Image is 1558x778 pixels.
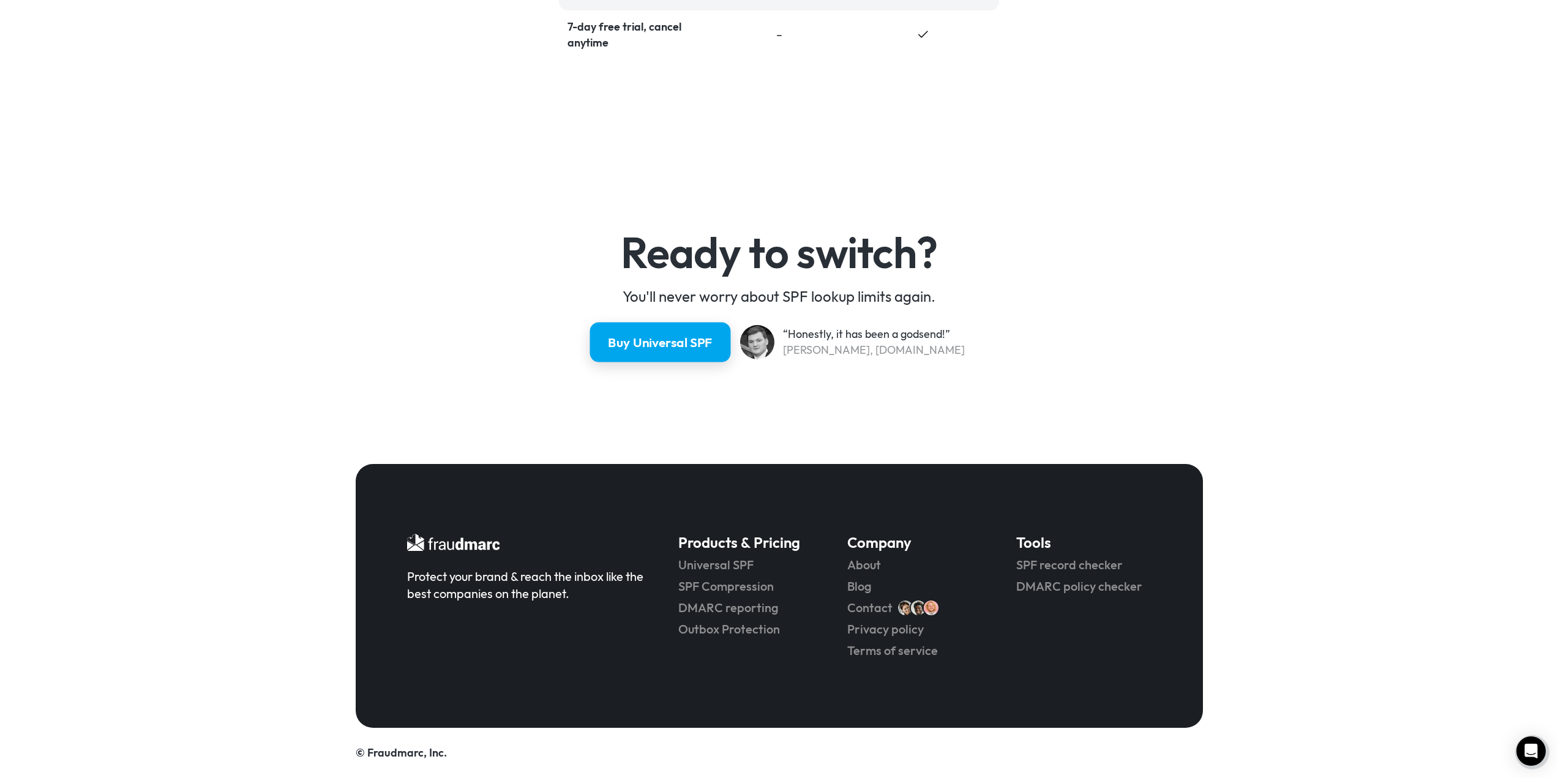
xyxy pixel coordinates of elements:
[847,556,982,574] a: About
[678,556,813,574] a: Universal SPF
[678,621,813,638] a: Outbox Protection
[567,19,703,51] div: 7-day free trial, cancel anytime
[559,286,999,306] div: You'll never worry about SPF lookup limits again.
[1016,578,1151,595] a: DMARC policy checker
[356,746,447,760] a: © Fraudmarc, Inc.
[559,231,999,274] h4: Ready to switch?
[678,599,813,616] a: DMARC reporting
[1516,736,1546,766] div: Open Intercom Messenger
[847,621,982,638] a: Privacy policy
[678,578,813,595] a: SPF Compression
[783,326,965,342] div: “Honestly, it has been a godsend!”
[847,533,982,552] h5: Company
[847,578,982,595] a: Blog
[1016,533,1151,552] h5: Tools
[678,533,813,552] h5: Products & Pricing
[847,642,982,659] a: Terms of service
[783,342,965,358] div: [PERSON_NAME], [DOMAIN_NAME]
[847,599,893,616] a: Contact
[1016,556,1151,574] a: SPF record checker
[608,334,713,351] div: Buy Universal SPF
[407,568,644,602] div: Protect your brand & reach the inbox like the best companies on the planet.
[590,322,731,362] a: Buy Universal SPF
[776,27,782,43] div: –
